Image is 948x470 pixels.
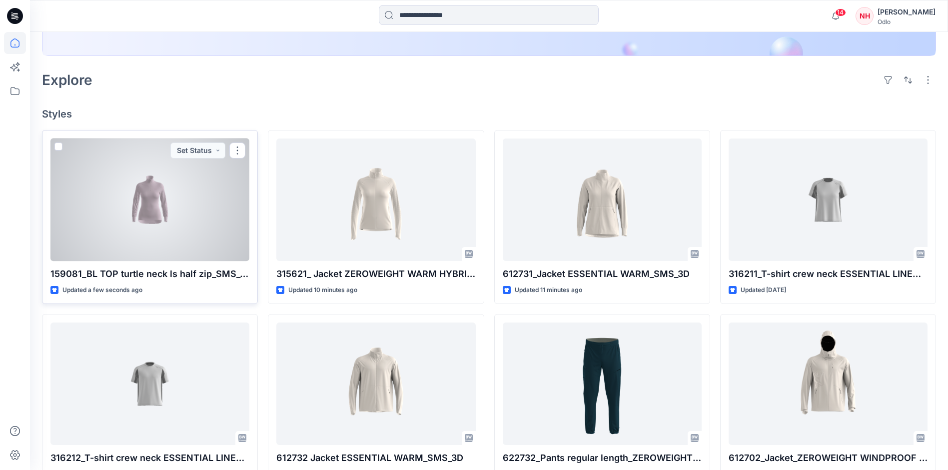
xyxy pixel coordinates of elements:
[276,267,475,281] p: 315621_ Jacket ZEROWEIGHT WARM HYBRID_SMS_3D
[835,8,846,16] span: 14
[62,285,142,295] p: Updated a few seconds ago
[729,138,928,261] a: 316211_T-shirt crew neck ESSENTIAL LINENCOOL_EP_YPT
[729,267,928,281] p: 316211_T-shirt crew neck ESSENTIAL LINENCOOL_EP_YPT
[288,285,357,295] p: Updated 10 minutes ago
[856,7,874,25] div: NH
[515,285,582,295] p: Updated 11 minutes ago
[729,451,928,465] p: 612702_Jacket_ZEROWEIGHT WINDPROOF X WARM_SMS_3D
[50,451,249,465] p: 316212_T-shirt crew neck ESSENTIAL LINENCOOL_EP_YPT
[42,72,92,88] h2: Explore
[503,267,702,281] p: 612731_Jacket ESSENTIAL WARM_SMS_3D
[50,267,249,281] p: 159081_BL TOP turtle neck ls half zip_SMS_3D
[878,6,936,18] div: [PERSON_NAME]
[42,108,936,120] h4: Styles
[878,18,936,25] div: Odlo
[276,322,475,445] a: 612732 Jacket ESSENTIAL WARM_SMS_3D
[276,451,475,465] p: 612732 Jacket ESSENTIAL WARM_SMS_3D
[503,322,702,445] a: 622732_Pants regular length_ZEROWEIGHT WP X WARM_SMS_3D
[729,322,928,445] a: 612702_Jacket_ZEROWEIGHT WINDPROOF X WARM_SMS_3D
[503,451,702,465] p: 622732_Pants regular length_ZEROWEIGHT WP X WARM_SMS_3D
[503,138,702,261] a: 612731_Jacket ESSENTIAL WARM_SMS_3D
[50,138,249,261] a: 159081_BL TOP turtle neck ls half zip_SMS_3D
[276,138,475,261] a: 315621_ Jacket ZEROWEIGHT WARM HYBRID_SMS_3D
[50,322,249,445] a: 316212_T-shirt crew neck ESSENTIAL LINENCOOL_EP_YPT
[741,285,786,295] p: Updated [DATE]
